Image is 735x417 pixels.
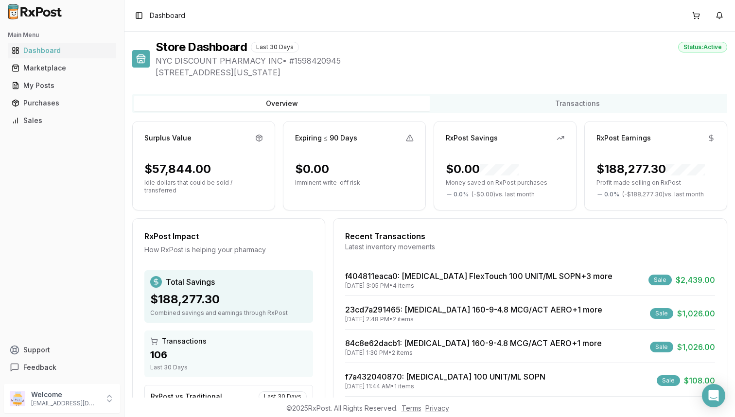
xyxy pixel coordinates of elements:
[446,133,498,143] div: RxPost Savings
[144,179,263,194] p: Idle dollars that could be sold / transferred
[4,43,120,58] button: Dashboard
[150,364,307,371] div: Last 30 Days
[150,292,307,307] div: $188,277.30
[4,60,120,76] button: Marketplace
[345,349,602,357] div: [DATE] 1:30 PM • 2 items
[150,11,185,20] span: Dashboard
[446,161,519,177] div: $0.00
[4,95,120,111] button: Purchases
[295,161,329,177] div: $0.00
[12,98,112,108] div: Purchases
[12,116,112,125] div: Sales
[650,308,673,319] div: Sale
[345,315,602,323] div: [DATE] 2:48 PM • 2 items
[8,94,116,112] a: Purchases
[678,42,727,52] div: Status: Active
[150,309,307,317] div: Combined savings and earnings through RxPost
[134,96,430,111] button: Overview
[31,400,99,407] p: [EMAIL_ADDRESS][DOMAIN_NAME]
[150,11,185,20] nav: breadcrumb
[31,390,99,400] p: Welcome
[430,96,725,111] button: Transactions
[251,42,299,52] div: Last 30 Days
[162,336,207,346] span: Transactions
[156,39,247,55] h1: Store Dashboard
[345,271,612,281] a: f404811eaca0: [MEDICAL_DATA] FlexTouch 100 UNIT/ML SOPN+3 more
[4,113,120,128] button: Sales
[4,4,66,19] img: RxPost Logo
[345,242,715,252] div: Latest inventory movements
[295,133,357,143] div: Expiring ≤ 90 Days
[8,59,116,77] a: Marketplace
[8,112,116,129] a: Sales
[596,133,651,143] div: RxPost Earnings
[650,342,673,352] div: Sale
[144,230,313,242] div: RxPost Impact
[150,348,307,362] div: 106
[8,42,116,59] a: Dashboard
[166,276,215,288] span: Total Savings
[144,245,313,255] div: How RxPost is helping your pharmacy
[4,341,120,359] button: Support
[345,382,545,390] div: [DATE] 11:44 AM • 1 items
[4,78,120,93] button: My Posts
[12,81,112,90] div: My Posts
[345,230,715,242] div: Recent Transactions
[345,305,602,314] a: 23cd7a291465: [MEDICAL_DATA] 160-9-4.8 MCG/ACT AERO+1 more
[12,63,112,73] div: Marketplace
[425,404,449,412] a: Privacy
[144,161,211,177] div: $57,844.00
[156,55,727,67] span: NYC DISCOUNT PHARMACY INC • # 1598420945
[151,392,222,401] div: RxPost vs Traditional
[345,338,602,348] a: 84c8e62dacb1: [MEDICAL_DATA] 160-9-4.8 MCG/ACT AERO+1 more
[345,282,612,290] div: [DATE] 3:05 PM • 4 items
[454,191,469,198] span: 0.0 %
[657,375,680,386] div: Sale
[4,359,120,376] button: Feedback
[10,391,25,406] img: User avatar
[622,191,704,198] span: ( - $188,277.30 ) vs. last month
[604,191,619,198] span: 0.0 %
[259,391,307,402] div: Last 30 Days
[472,191,535,198] span: ( - $0.00 ) vs. last month
[295,179,414,187] p: Imminent write-off risk
[676,274,715,286] span: $2,439.00
[648,275,672,285] div: Sale
[23,363,56,372] span: Feedback
[8,31,116,39] h2: Main Menu
[677,341,715,353] span: $1,026.00
[402,404,421,412] a: Terms
[702,384,725,407] div: Open Intercom Messenger
[8,77,116,94] a: My Posts
[677,308,715,319] span: $1,026.00
[144,133,192,143] div: Surplus Value
[596,161,705,177] div: $188,277.30
[446,179,564,187] p: Money saved on RxPost purchases
[156,67,727,78] span: [STREET_ADDRESS][US_STATE]
[12,46,112,55] div: Dashboard
[345,372,545,382] a: f7a432040870: [MEDICAL_DATA] 100 UNIT/ML SOPN
[596,179,715,187] p: Profit made selling on RxPost
[684,375,715,386] span: $108.00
